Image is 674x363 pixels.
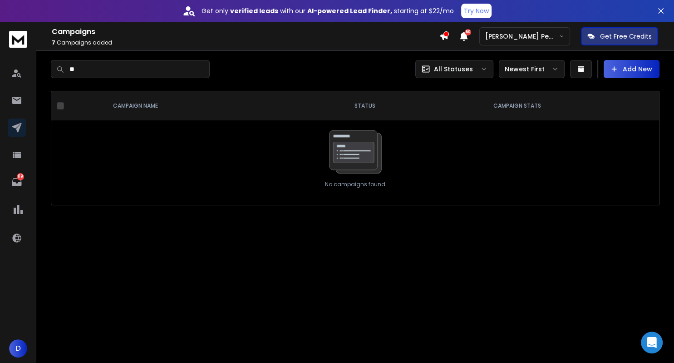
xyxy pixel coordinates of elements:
th: CAMPAIGN STATS [420,91,614,120]
div: Open Intercom Messenger [641,332,663,353]
strong: AI-powered Lead Finder, [307,6,392,15]
p: Campaigns added [52,39,439,46]
p: Get Free Credits [600,32,652,41]
strong: verified leads [230,6,278,15]
p: [PERSON_NAME] Personal WorkSpace [485,32,559,41]
h1: Campaigns [52,26,439,37]
button: Try Now [461,4,492,18]
a: 119 [8,173,26,191]
button: Get Free Credits [581,27,658,45]
p: Get only with our starting at $22/mo [202,6,454,15]
button: D [9,339,27,358]
span: 50 [465,29,471,35]
th: CAMPAIGN NAME [102,91,310,120]
p: No campaigns found [325,181,385,188]
button: Newest First [499,60,565,78]
p: 119 [17,173,24,180]
th: STATUS [310,91,420,120]
img: logo [9,31,27,48]
span: 7 [52,39,55,46]
p: All Statuses [434,65,473,74]
button: Add New [604,60,659,78]
p: Try Now [464,6,489,15]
